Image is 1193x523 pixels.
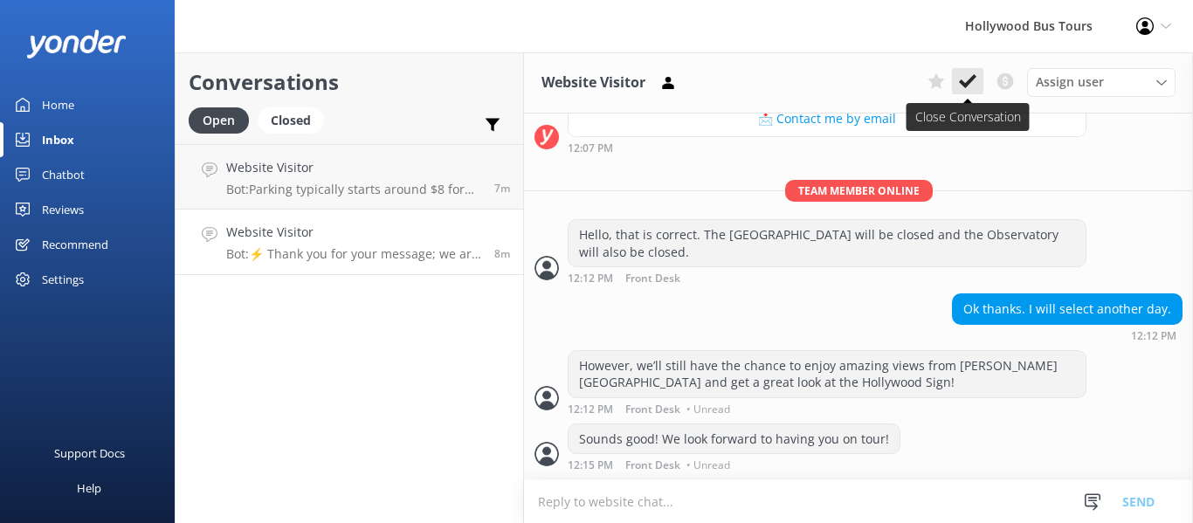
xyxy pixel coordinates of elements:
[77,471,101,506] div: Help
[189,107,249,134] div: Open
[1027,68,1176,96] div: Assign User
[952,329,1183,341] div: Oct 07 2025 12:12pm (UTC -07:00) America/Tijuana
[568,273,613,285] strong: 12:12 PM
[686,404,730,415] span: • Unread
[625,273,680,285] span: Front Desk
[189,65,510,99] h2: Conversations
[785,180,933,202] span: Team member online
[625,460,680,471] span: Front Desk
[258,110,333,129] a: Closed
[42,262,84,297] div: Settings
[226,246,481,262] p: Bot: ⚡ Thank you for your message; we are connecting you to a team member who will be with you sh...
[26,30,127,58] img: yonder-white-logo.png
[54,436,125,471] div: Support Docs
[176,144,523,210] a: Website VisitorBot:Parking typically starts around $8 for the first 4 hours. Rates may vary depen...
[568,404,613,415] strong: 12:12 PM
[226,158,481,177] h4: Website Visitor
[569,220,1086,266] div: Hello, that is correct. The [GEOGRAPHIC_DATA] will be closed and the Observatory will also be clo...
[568,458,900,471] div: Oct 07 2025 12:15pm (UTC -07:00) America/Tijuana
[568,143,613,154] strong: 12:07 PM
[568,272,1086,285] div: Oct 07 2025 12:12pm (UTC -07:00) America/Tijuana
[1036,72,1104,92] span: Assign user
[42,227,108,262] div: Recommend
[1131,331,1176,341] strong: 12:12 PM
[541,72,645,94] h3: Website Visitor
[226,223,481,242] h4: Website Visitor
[686,460,730,471] span: • Unread
[42,157,85,192] div: Chatbot
[189,110,258,129] a: Open
[42,192,84,227] div: Reviews
[494,181,510,196] span: Oct 07 2025 12:08pm (UTC -07:00) America/Tijuana
[569,351,1086,397] div: However, we’ll still have the chance to enjoy amazing views from [PERSON_NAME][GEOGRAPHIC_DATA] a...
[953,294,1182,324] div: Ok thanks. I will select another day.
[569,101,1086,136] button: 📩 Contact me by email
[569,424,900,454] div: Sounds good! We look forward to having you on tour!
[568,141,1086,154] div: Oct 07 2025 12:07pm (UTC -07:00) America/Tijuana
[625,404,680,415] span: Front Desk
[494,246,510,261] span: Oct 07 2025 12:07pm (UTC -07:00) America/Tijuana
[568,403,1086,415] div: Oct 07 2025 12:12pm (UTC -07:00) America/Tijuana
[176,210,523,275] a: Website VisitorBot:⚡ Thank you for your message; we are connecting you to a team member who will ...
[568,460,613,471] strong: 12:15 PM
[42,87,74,122] div: Home
[42,122,74,157] div: Inbox
[524,480,1193,523] textarea: To enrich screen reader interactions, please activate Accessibility in Grammarly extension settings
[258,107,324,134] div: Closed
[226,182,481,197] p: Bot: Parking typically starts around $8 for the first 4 hours. Rates may vary depending on the lo...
